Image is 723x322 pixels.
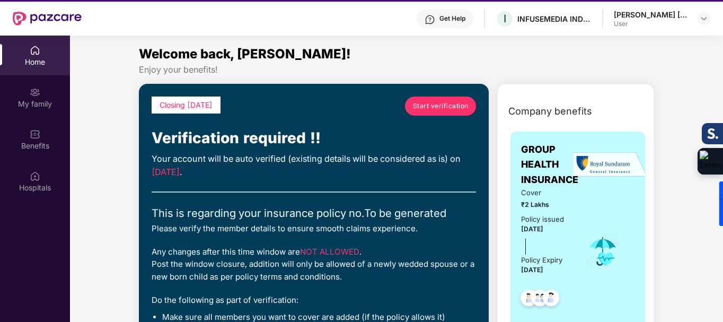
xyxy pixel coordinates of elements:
img: svg+xml;base64,PHN2ZyBpZD0iQmVuZWZpdHMiIHhtbG5zPSJodHRwOi8vd3d3LnczLm9yZy8yMDAwL3N2ZyIgd2lkdGg9Ij... [30,129,40,140]
img: icon [586,234,620,269]
img: insurerLogo [573,152,647,178]
span: [DATE] [521,225,543,233]
div: User [614,20,688,28]
div: [PERSON_NAME] [PERSON_NAME] [614,10,688,20]
img: svg+xml;base64,PHN2ZyBpZD0iSGVscC0zMngzMiIgeG1sbnM9Imh0dHA6Ly93d3cudzMub3JnLzIwMDAvc3ZnIiB3aWR0aD... [425,14,435,25]
span: [DATE] [521,266,543,274]
div: Verification required !! [152,126,476,150]
img: svg+xml;base64,PHN2ZyBpZD0iRHJvcGRvd24tMzJ4MzIiIHhtbG5zPSJodHRwOi8vd3d3LnczLm9yZy8yMDAwL3N2ZyIgd2... [700,14,708,23]
img: svg+xml;base64,PHN2ZyB4bWxucz0iaHR0cDovL3d3dy53My5vcmcvMjAwMC9zdmciIHdpZHRoPSI0OC45NDMiIGhlaWdodD... [538,286,564,312]
span: Company benefits [508,104,592,119]
img: Extension Icon [700,151,721,172]
img: svg+xml;base64,PHN2ZyB3aWR0aD0iMjAiIGhlaWdodD0iMjAiIHZpZXdCb3g9IjAgMCAyMCAyMCIgZmlsbD0ibm9uZSIgeG... [30,87,40,98]
div: Please verify the member details to ensure smooth claims experience. [152,222,476,235]
div: Policy Expiry [521,255,562,266]
span: Cover [521,187,571,198]
span: Start verification [413,101,469,111]
div: Your account will be auto verified (existing details will be considered as is) on . [152,152,476,179]
div: Policy issued [521,214,564,225]
span: Closing [DATE] [160,100,213,109]
div: Do the following as part of verification: [152,294,476,307]
img: New Pazcare Logo [13,12,82,25]
img: svg+xml;base64,PHN2ZyB4bWxucz0iaHR0cDovL3d3dy53My5vcmcvMjAwMC9zdmciIHdpZHRoPSI0OC45MTUiIGhlaWdodD... [527,286,553,312]
div: INFUSEMEDIA INDIA PRIVATE LIMITED [517,14,592,24]
div: Enjoy your benefits! [139,64,654,75]
span: Welcome back, [PERSON_NAME]! [139,46,351,62]
span: I [504,12,506,25]
img: svg+xml;base64,PHN2ZyBpZD0iSG9tZSIgeG1sbnM9Imh0dHA6Ly93d3cudzMub3JnLzIwMDAvc3ZnIiB3aWR0aD0iMjAiIG... [30,45,40,56]
a: Start verification [405,97,476,116]
span: [DATE] [152,167,180,177]
span: ₹2 Lakhs [521,199,571,210]
span: GROUP HEALTH INSURANCE [521,142,578,187]
img: svg+xml;base64,PHN2ZyBpZD0iSG9zcGl0YWxzIiB4bWxucz0iaHR0cDovL3d3dy53My5vcmcvMjAwMC9zdmciIHdpZHRoPS... [30,171,40,181]
span: NOT ALLOWED [300,247,359,257]
div: This is regarding your insurance policy no. To be generated [152,205,476,222]
img: svg+xml;base64,PHN2ZyB4bWxucz0iaHR0cDovL3d3dy53My5vcmcvMjAwMC9zdmciIHdpZHRoPSI0OC45NDMiIGhlaWdodD... [516,286,542,312]
div: Any changes after this time window are . Post the window closure, addition will only be allowed o... [152,246,476,283]
div: Get Help [439,14,465,23]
